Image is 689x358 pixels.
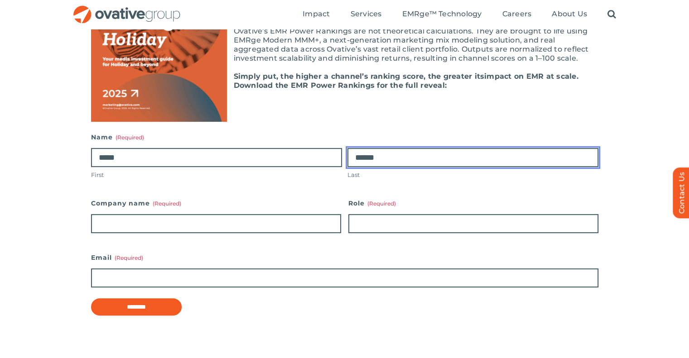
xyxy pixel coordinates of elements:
[402,10,482,19] a: EMRge™ Technology
[367,200,396,207] span: (Required)
[116,134,144,141] span: (Required)
[91,251,598,264] label: Email
[91,197,341,210] label: Company name
[234,72,485,81] b: Simply put, the higher a channel’s ranking score, the greater its
[91,27,598,63] p: Ovative’s EMR Power Rankings are not theoretical calculations. They are brought to life using EMR...
[351,10,382,19] a: Services
[303,10,330,19] a: Impact
[552,10,587,19] a: About Us
[607,10,616,19] a: Search
[234,72,578,90] b: impact on EMR at scale. Download the EMR Power Rankings for the full reveal:
[502,10,532,19] a: Careers
[347,171,598,179] label: Last
[91,171,342,179] label: First
[91,131,144,143] legend: Name
[153,200,181,207] span: (Required)
[72,5,181,13] a: OG_Full_horizontal_RGB
[348,197,598,210] label: Role
[115,254,143,261] span: (Required)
